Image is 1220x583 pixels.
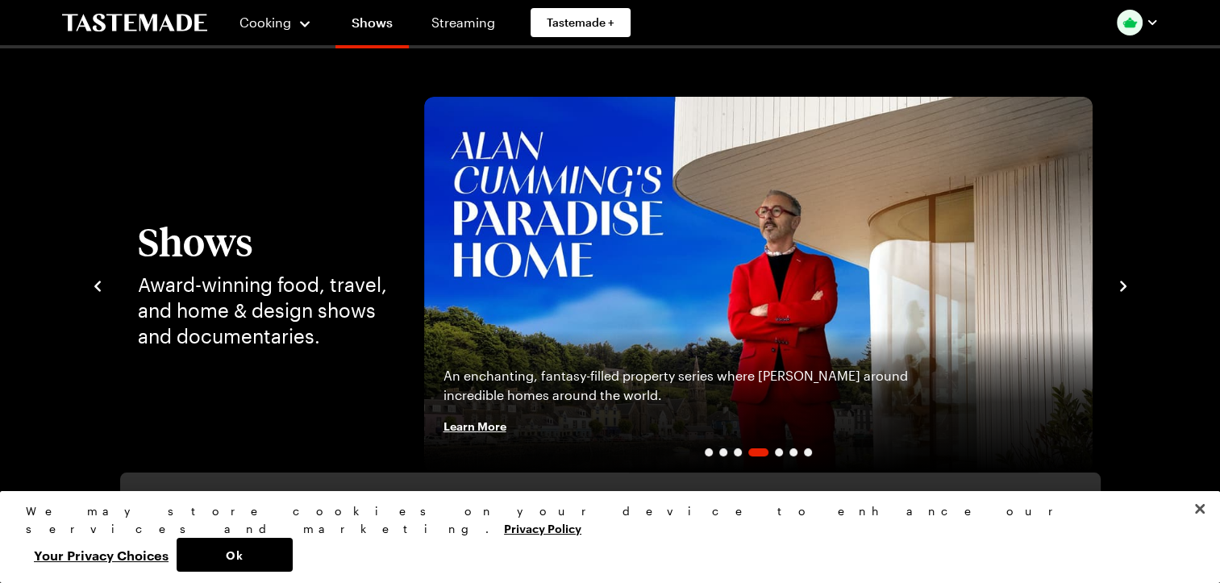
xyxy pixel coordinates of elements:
button: navigate to previous item [90,275,106,294]
span: Go to slide 4 [748,448,768,456]
span: Go to slide 6 [789,448,797,456]
button: Ok [177,538,293,572]
p: An enchanting, fantasy-filled property series where [PERSON_NAME] around incredible homes around ... [443,366,947,405]
span: Tastemade + [547,15,614,31]
span: Go to slide 5 [775,448,783,456]
span: Cooking [239,15,291,30]
a: To Tastemade Home Page [62,14,207,32]
button: Close [1182,491,1218,527]
span: Learn More [443,418,506,434]
a: Alan Cumming's Paradise HomesAn enchanting, fantasy-filled property series where [PERSON_NAME] ar... [424,97,1093,473]
button: navigate to next item [1115,275,1131,294]
div: 4 / 7 [424,97,1093,473]
button: Profile picture [1117,10,1159,35]
p: Award-winning food, travel, and home & design shows and documentaries. [138,272,392,349]
div: We may store cookies on your device to enhance our services and marketing. [26,502,1180,538]
span: Go to slide 7 [804,448,812,456]
span: Go to slide 3 [734,448,742,456]
a: Shows [335,3,409,48]
a: More information about your privacy, opens in a new tab [504,520,581,535]
button: Your Privacy Choices [26,538,177,572]
img: Alan Cumming's Paradise Homes [424,97,1093,473]
span: Go to slide 2 [719,448,727,456]
button: Cooking [239,3,313,42]
a: Tastemade + [531,8,631,37]
h1: Shows [138,220,392,262]
span: Go to slide 1 [705,448,713,456]
img: Profile picture [1117,10,1143,35]
div: Privacy [26,502,1180,572]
